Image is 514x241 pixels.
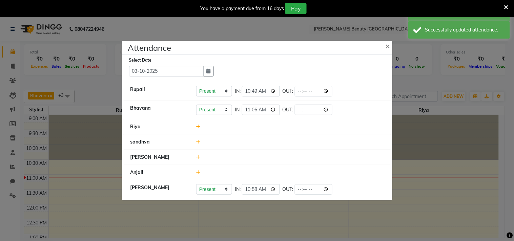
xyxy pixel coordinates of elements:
[200,5,284,12] div: You have a payment due from 16 days
[285,3,307,14] button: Pay
[125,169,191,176] div: Anjali
[425,26,505,34] div: Successfully updated attendance.
[235,88,241,95] span: IN:
[283,88,293,95] span: OUT:
[125,138,191,146] div: sandhya
[125,123,191,130] div: Riya
[125,86,191,96] div: Rupali
[283,106,293,113] span: OUT:
[125,105,191,115] div: Bhavana
[125,154,191,161] div: [PERSON_NAME]
[283,186,293,193] span: OUT:
[386,41,390,51] span: ×
[235,186,241,193] span: IN:
[125,184,191,195] div: [PERSON_NAME]
[129,66,204,76] input: Select date
[235,106,241,113] span: IN:
[380,36,397,55] button: Close
[129,57,152,63] label: Select Date
[128,42,171,54] h4: Attendance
